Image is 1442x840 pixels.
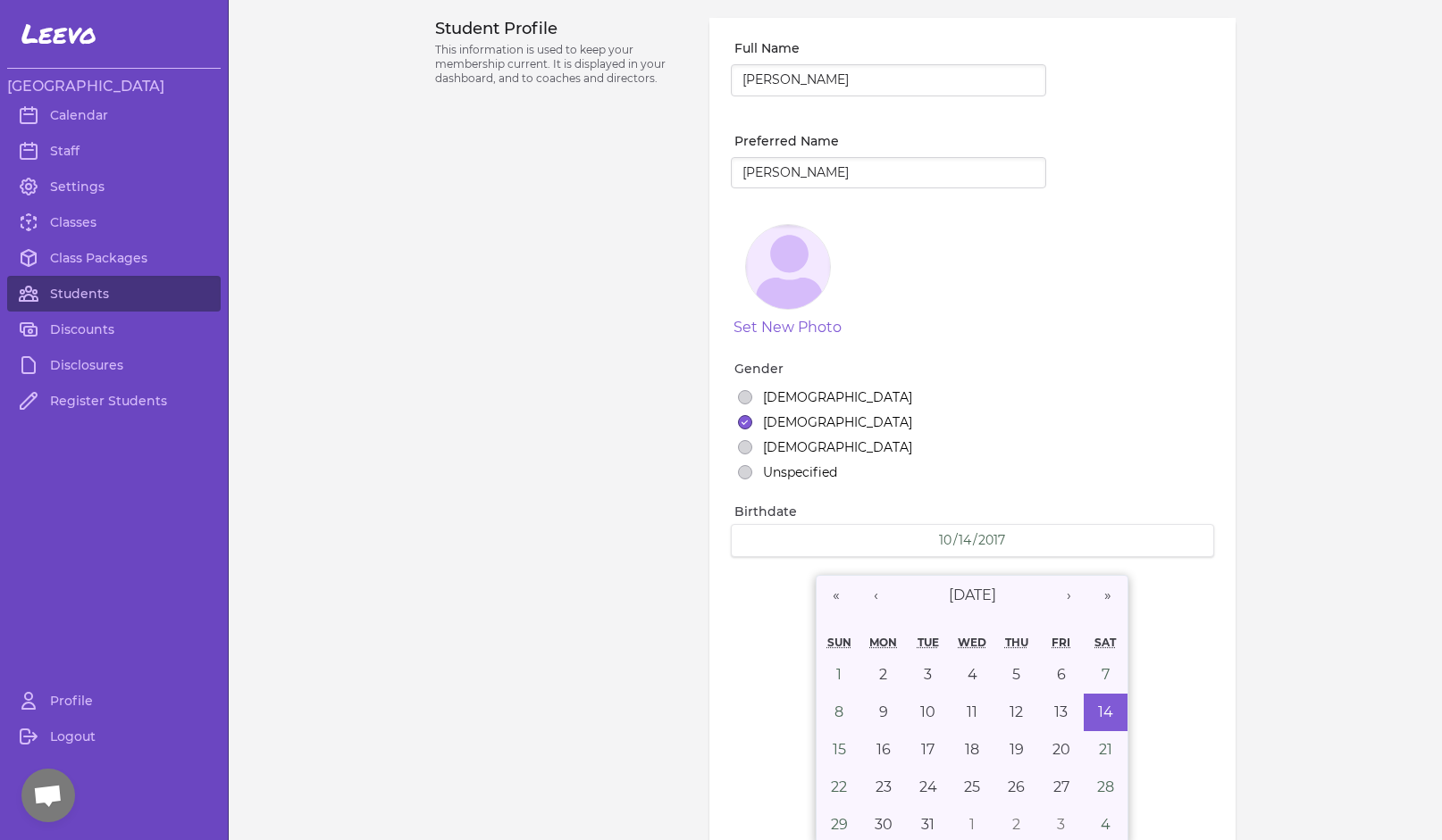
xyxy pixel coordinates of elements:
[21,769,75,822] div: Open chat
[763,438,912,456] label: [DEMOGRAPHIC_DATA]
[876,778,892,795] abbr: October 23, 2017
[1012,816,1020,833] abbr: November 2, 2017
[920,703,935,720] abbr: October 10, 2017
[938,532,953,549] input: MM
[734,39,1046,57] label: Full Name
[731,157,1046,189] input: Richard
[876,741,891,758] abbr: October 16, 2017
[994,769,1039,806] button: October 26, 2017
[921,816,935,833] abbr: October 31, 2017
[763,413,912,431] label: [DEMOGRAPHIC_DATA]
[965,741,979,758] abbr: October 18, 2017
[994,656,1039,694] button: October 5, 2017
[921,741,935,758] abbr: October 17, 2017
[734,360,1214,378] label: Gender
[1084,731,1128,769] button: October 21, 2017
[1094,636,1116,649] abbr: Saturday
[969,816,975,833] abbr: November 1, 2017
[1053,778,1069,795] abbr: October 27, 2017
[7,719,221,754] a: Logout
[967,703,977,720] abbr: October 11, 2017
[21,18,96,50] span: Leevo
[1101,816,1111,833] abbr: November 4, 2017
[879,703,888,720] abbr: October 9, 2017
[7,276,221,312] a: Students
[949,586,996,603] span: [DATE]
[831,816,848,833] abbr: October 29, 2017
[817,656,861,694] button: October 1, 2017
[950,656,994,694] button: October 4, 2017
[1102,666,1110,683] abbr: October 7, 2017
[1008,778,1025,795] abbr: October 26, 2017
[950,731,994,769] button: October 18, 2017
[817,576,856,615] button: «
[973,531,977,549] span: /
[1039,769,1084,806] button: October 27, 2017
[435,18,688,39] h3: Student Profile
[906,769,951,806] button: October 24, 2017
[1097,778,1114,795] abbr: October 28, 2017
[7,169,221,204] a: Settings
[994,694,1039,731] button: October 12, 2017
[1084,694,1128,731] button: October 14, 2017
[817,769,861,806] button: October 22, 2017
[1005,636,1028,649] abbr: Thursday
[1012,666,1020,683] abbr: October 5, 2017
[831,778,847,795] abbr: October 22, 2017
[734,317,842,338] button: Set New Photo
[950,769,994,806] button: October 25, 2017
[1057,816,1065,833] abbr: November 3, 2017
[7,204,221,240] a: Classes
[7,97,221,133] a: Calendar
[861,694,906,731] button: October 9, 2017
[1049,576,1088,615] button: ›
[817,731,861,769] button: October 15, 2017
[918,636,939,649] abbr: Tuesday
[1088,576,1128,615] button: »
[1052,741,1070,758] abbr: October 20, 2017
[958,532,973,549] input: DD
[856,576,895,615] button: ‹
[7,133,221,169] a: Staff
[906,656,951,694] button: October 3, 2017
[977,532,1007,549] input: YYYY
[861,769,906,806] button: October 23, 2017
[834,703,843,720] abbr: October 8, 2017
[968,666,977,683] abbr: October 4, 2017
[1010,703,1023,720] abbr: October 12, 2017
[7,76,221,97] h3: [GEOGRAPHIC_DATA]
[906,694,951,731] button: October 10, 2017
[1039,656,1084,694] button: October 6, 2017
[861,656,906,694] button: October 2, 2017
[895,576,1049,615] button: [DATE]
[919,778,937,795] abbr: October 24, 2017
[763,463,837,481] label: Unspecified
[964,778,980,795] abbr: October 25, 2017
[731,64,1046,96] input: Richard Button
[7,347,221,383] a: Disclosures
[1099,741,1112,758] abbr: October 21, 2017
[1098,703,1113,720] abbr: October 14, 2017
[763,388,912,406] label: [DEMOGRAPHIC_DATA]
[950,694,994,731] button: October 11, 2017
[1084,656,1128,694] button: October 7, 2017
[875,816,893,833] abbr: October 30, 2017
[1039,694,1084,731] button: October 13, 2017
[1052,636,1070,649] abbr: Friday
[7,683,221,719] a: Profile
[734,132,1046,150] label: Preferred Name
[906,731,951,769] button: October 17, 2017
[958,636,986,649] abbr: Wednesday
[953,531,958,549] span: /
[7,240,221,276] a: Class Packages
[1010,741,1024,758] abbr: October 19, 2017
[924,666,932,683] abbr: October 3, 2017
[734,503,1214,520] label: Birthdate
[7,312,221,347] a: Discounts
[7,383,221,419] a: Register Students
[1054,703,1068,720] abbr: October 13, 2017
[817,694,861,731] button: October 8, 2017
[879,666,887,683] abbr: October 2, 2017
[1039,731,1084,769] button: October 20, 2017
[836,666,842,683] abbr: October 1, 2017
